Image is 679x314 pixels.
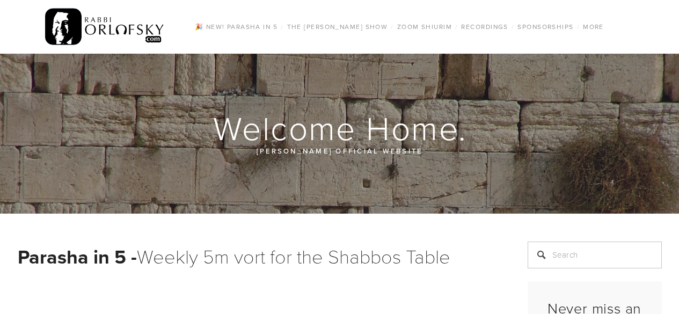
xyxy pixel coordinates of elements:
span: / [577,22,580,31]
a: The [PERSON_NAME] Show [284,20,391,34]
img: RabbiOrlofsky.com [45,6,165,48]
p: [PERSON_NAME] official website [82,145,597,157]
a: 🎉 NEW! Parasha in 5 [192,20,281,34]
span: / [391,22,393,31]
a: Recordings [458,20,511,34]
h1: Weekly 5m vort for the Shabbos Table [18,242,501,271]
h1: Welcome Home. [18,111,663,145]
span: / [281,22,283,31]
span: / [455,22,458,31]
a: More [580,20,607,34]
a: Sponsorships [514,20,576,34]
strong: Parasha in 5 - [18,243,137,271]
input: Search [528,242,662,268]
a: Zoom Shiurim [394,20,455,34]
span: / [512,22,514,31]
